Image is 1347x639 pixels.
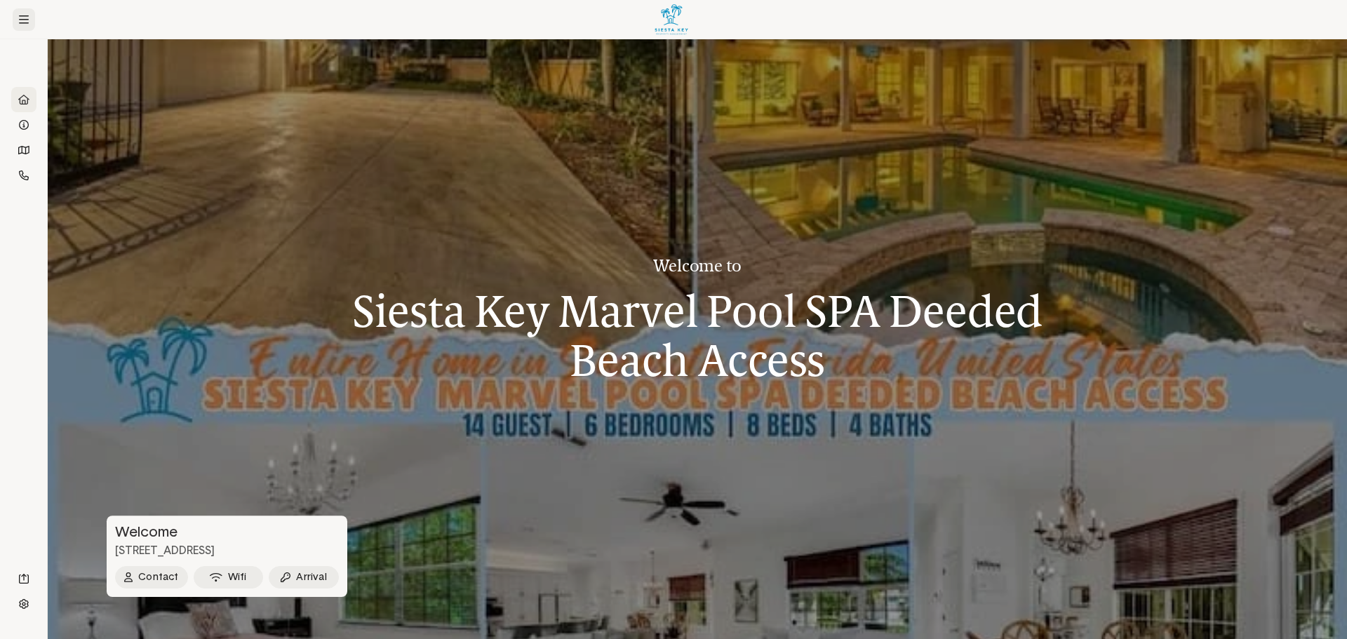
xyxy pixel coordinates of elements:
button: Contact [115,566,188,588]
h3: Welcome [107,524,344,541]
button: Wifi [194,566,264,588]
li: Navigation item [11,163,36,188]
h1: Siesta Key Marvel Pool SPA Deeded Beach Access [347,287,1048,386]
p: [STREET_ADDRESS] [107,544,347,558]
li: Navigation item [11,112,36,137]
li: Navigation item [11,591,36,617]
li: Navigation item [11,87,36,112]
button: Arrival [269,566,339,588]
h3: Welcome to [347,257,1048,275]
li: Navigation item [11,566,36,591]
img: Logo [652,1,690,39]
li: Navigation item [11,137,36,163]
